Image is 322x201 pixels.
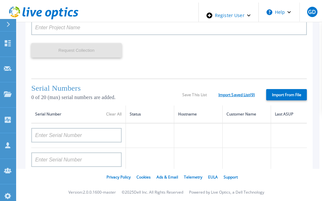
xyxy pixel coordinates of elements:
a: Telemetry [184,174,202,180]
th: Customer Name [223,105,271,123]
li: Powered by Live Optics, a Dell Technology [189,190,264,195]
button: Help [259,3,299,22]
a: Ads & Email [156,174,178,180]
a: Cookies [136,174,151,180]
th: Last ASUP [271,105,319,123]
input: Enter Serial Number [31,128,122,142]
div: Register User [199,3,258,28]
li: Version: 2.0.0.1600-master [68,190,116,195]
th: Status [126,105,174,123]
a: Support [224,174,238,180]
a: Privacy Policy [106,174,131,180]
div: Serial Number [35,111,122,118]
li: © 2025 Dell Inc. All Rights Reserved [122,190,183,195]
input: Enter Project Name [31,21,307,35]
button: Request Collection [31,43,122,58]
h1: Serial Numbers [31,84,182,93]
a: Import Saved List ( 9 ) [218,93,255,97]
p: 0 of 20 (max) serial numbers are added. [31,95,182,100]
th: Hostname [174,105,223,123]
input: Enter Serial Number [31,152,122,167]
a: EULA [208,174,218,180]
span: GD [308,9,316,14]
label: Import From File [266,89,307,100]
